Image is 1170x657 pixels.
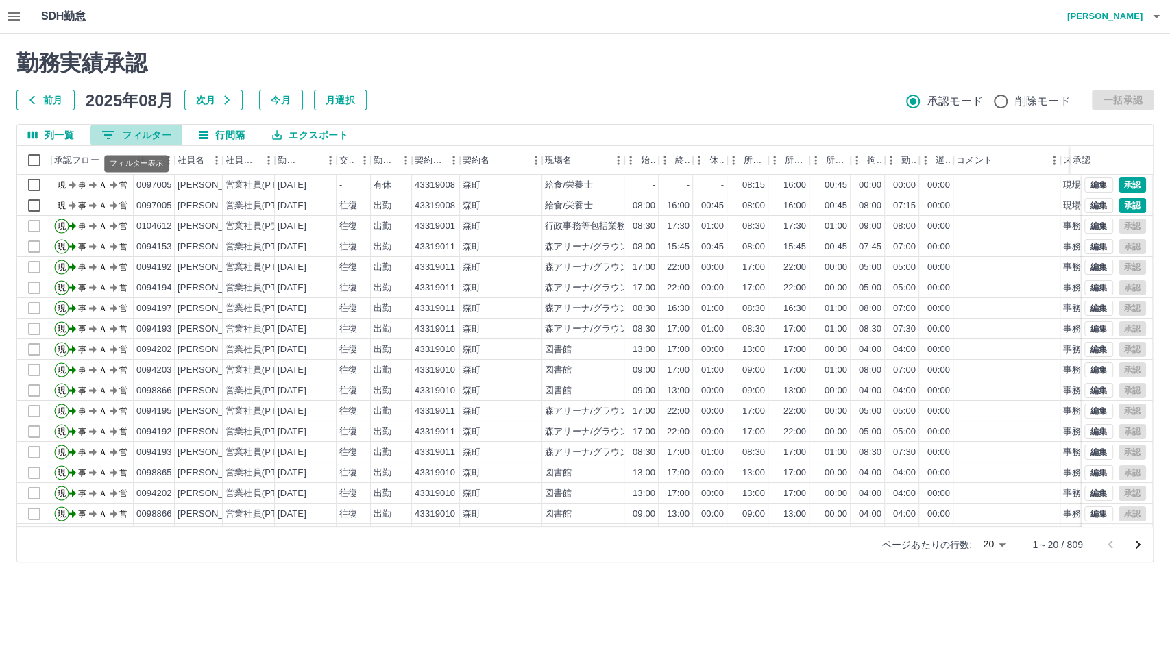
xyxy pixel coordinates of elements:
[374,199,391,212] div: 出勤
[178,343,252,356] div: [PERSON_NAME]
[701,343,724,356] div: 00:00
[460,146,542,175] div: 契約名
[463,323,480,336] div: 森町
[226,302,297,315] div: 営業社員(PT契約)
[278,220,306,233] div: [DATE]
[78,221,86,231] text: 事
[667,282,690,295] div: 22:00
[99,324,107,334] text: Ａ
[893,240,916,253] div: 07:00
[1084,506,1113,521] button: 編集
[825,261,847,274] div: 00:00
[701,302,724,315] div: 01:00
[927,240,950,253] div: 00:00
[851,146,885,175] div: 拘束
[783,261,806,274] div: 22:00
[226,364,297,377] div: 営業社員(PT契約)
[783,199,806,212] div: 16:00
[1084,239,1113,254] button: 編集
[134,146,175,175] div: 社員番号
[99,221,107,231] text: Ａ
[1063,199,1135,212] div: 現場責任者承認待
[374,302,391,315] div: 出勤
[701,240,724,253] div: 00:45
[374,343,391,356] div: 出勤
[136,179,172,192] div: 0097005
[99,242,107,251] text: Ａ
[742,282,765,295] div: 17:00
[927,93,983,110] span: 承認モード
[226,240,297,253] div: 営業社員(PT契約)
[354,150,375,171] button: メニュー
[1084,260,1113,275] button: 編集
[339,220,357,233] div: 往復
[78,345,86,354] text: 事
[633,302,655,315] div: 08:30
[374,323,391,336] div: 出勤
[1063,323,1135,336] div: 事務担当者承認待
[927,179,950,192] div: 00:00
[136,261,172,274] div: 0094192
[374,179,391,192] div: 有休
[633,240,655,253] div: 08:00
[463,302,480,315] div: 森町
[701,220,724,233] div: 01:00
[415,179,455,192] div: 43319008
[178,323,252,336] div: [PERSON_NAME]
[633,199,655,212] div: 08:00
[374,220,391,233] div: 出勤
[99,283,107,293] text: Ａ
[667,302,690,315] div: 16:30
[374,261,391,274] div: 出勤
[1070,146,1141,175] div: 承認
[119,262,127,272] text: 営
[545,240,667,253] div: 森アリーナ/グラウンド/用務員
[51,146,134,175] div: 承認フロー
[1084,465,1113,480] button: 編集
[78,303,86,313] text: 事
[415,323,455,336] div: 43319011
[893,220,916,233] div: 08:00
[278,282,306,295] div: [DATE]
[825,179,847,192] div: 00:45
[226,146,258,175] div: 社員区分
[1119,177,1146,193] button: 承認
[259,90,303,110] button: 今月
[1063,302,1135,315] div: 事務担当者承認待
[178,282,252,295] div: [PERSON_NAME]
[859,261,881,274] div: 05:00
[927,282,950,295] div: 00:00
[742,343,765,356] div: 13:00
[867,146,882,175] div: 拘束
[825,199,847,212] div: 00:45
[1063,179,1135,192] div: 現場責任者承認待
[136,220,172,233] div: 0104612
[463,199,480,212] div: 森町
[1124,531,1151,558] button: 次のページへ
[258,150,279,171] button: メニュー
[785,146,807,175] div: 所定終業
[667,323,690,336] div: 17:00
[1084,177,1113,193] button: 編集
[742,323,765,336] div: 08:30
[119,242,127,251] text: 営
[78,324,86,334] text: 事
[633,323,655,336] div: 08:30
[1084,424,1113,439] button: 編集
[415,302,455,315] div: 43319011
[119,303,127,313] text: 営
[374,282,391,295] div: 出勤
[859,323,881,336] div: 08:30
[825,220,847,233] div: 01:00
[58,303,66,313] text: 現
[633,343,655,356] div: 13:00
[443,150,464,171] button: メニュー
[463,364,480,377] div: 森町
[226,179,297,192] div: 営業社員(PT契約)
[337,146,371,175] div: 交通費
[744,146,766,175] div: 所定開始
[415,240,455,253] div: 43319011
[339,364,357,377] div: 往復
[104,155,169,172] div: フィルター表示
[721,179,724,192] div: -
